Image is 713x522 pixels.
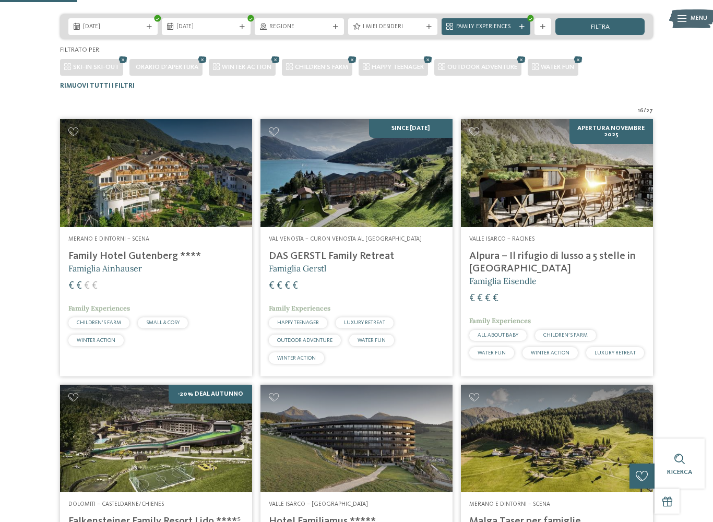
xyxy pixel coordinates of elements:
[667,469,692,476] span: Ricerca
[469,276,537,286] span: Famiglia Eisendle
[477,293,483,304] span: €
[493,293,498,304] span: €
[461,119,653,227] img: Cercate un hotel per famiglie? Qui troverete solo i migliori!
[358,338,386,343] span: WATER FUN
[456,23,516,31] span: Family Experiences
[60,119,252,376] a: Cercate un hotel per famiglie? Qui troverete solo i migliori! Merano e dintorni – Scena Family Ho...
[478,333,518,338] span: ALL ABOUT BABY
[277,281,282,291] span: €
[260,119,453,227] img: Cercate un hotel per famiglie? Qui troverete solo i migliori!
[68,281,74,291] span: €
[176,23,236,31] span: [DATE]
[277,338,332,343] span: OUTDOOR ADVENTURE
[469,501,550,507] span: Merano e dintorni – Scena
[543,333,588,338] span: CHILDREN’S FARM
[277,320,319,325] span: HAPPY TEENAGER
[269,23,329,31] span: Regione
[269,236,422,242] span: Val Venosta – Curon Venosta al [GEOGRAPHIC_DATA]
[284,281,290,291] span: €
[92,281,98,291] span: €
[646,107,653,115] span: 27
[638,107,644,115] span: 16
[485,293,491,304] span: €
[136,64,198,70] span: Orario d'apertura
[269,501,368,507] span: Valle Isarco – [GEOGRAPHIC_DATA]
[77,320,121,325] span: CHILDREN’S FARM
[146,320,180,325] span: SMALL & COSY
[269,263,326,274] span: Famiglia Gerstl
[269,281,275,291] span: €
[60,119,252,227] img: Family Hotel Gutenberg ****
[363,23,423,31] span: I miei desideri
[595,350,636,355] span: LUXURY RETREAT
[644,107,646,115] span: /
[260,385,453,493] img: Cercate un hotel per famiglie? Qui troverete solo i migliori!
[84,281,90,291] span: €
[76,281,82,291] span: €
[344,320,385,325] span: LUXURY RETREAT
[269,250,444,263] h4: DAS GERSTL Family Retreat
[461,385,653,493] img: Cercate un hotel per famiglie? Qui troverete solo i migliori!
[222,64,271,70] span: WINTER ACTION
[469,250,645,275] h4: Alpura – Il rifugio di lusso a 5 stelle in [GEOGRAPHIC_DATA]
[277,355,316,361] span: WINTER ACTION
[60,385,252,493] img: Cercate un hotel per famiglie? Qui troverete solo i migliori!
[83,23,143,31] span: [DATE]
[68,250,244,263] h4: Family Hotel Gutenberg ****
[469,293,475,304] span: €
[68,501,164,507] span: Dolomiti – Casteldarne/Chienes
[68,263,142,274] span: Famiglia Ainhauser
[60,46,101,53] span: Filtrato per:
[478,350,506,355] span: WATER FUN
[68,236,149,242] span: Merano e dintorni – Scena
[469,236,534,242] span: Valle Isarco – Racines
[372,64,424,70] span: HAPPY TEENAGER
[68,304,130,313] span: Family Experiences
[292,281,298,291] span: €
[73,64,119,70] span: SKI-IN SKI-OUT
[461,119,653,376] a: Cercate un hotel per famiglie? Qui troverete solo i migliori! Apertura novembre 2025 Valle Isarco...
[295,64,348,70] span: CHILDREN’S FARM
[77,338,115,343] span: WINTER ACTION
[60,82,135,89] span: Rimuovi tutti i filtri
[541,64,574,70] span: WATER FUN
[269,304,330,313] span: Family Experiences
[531,350,569,355] span: WINTER ACTION
[469,316,531,325] span: Family Experiences
[591,24,610,31] span: filtra
[260,119,453,376] a: Cercate un hotel per famiglie? Qui troverete solo i migliori! SINCE [DATE] Val Venosta – Curon Ve...
[447,64,517,70] span: OUTDOOR ADVENTURE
